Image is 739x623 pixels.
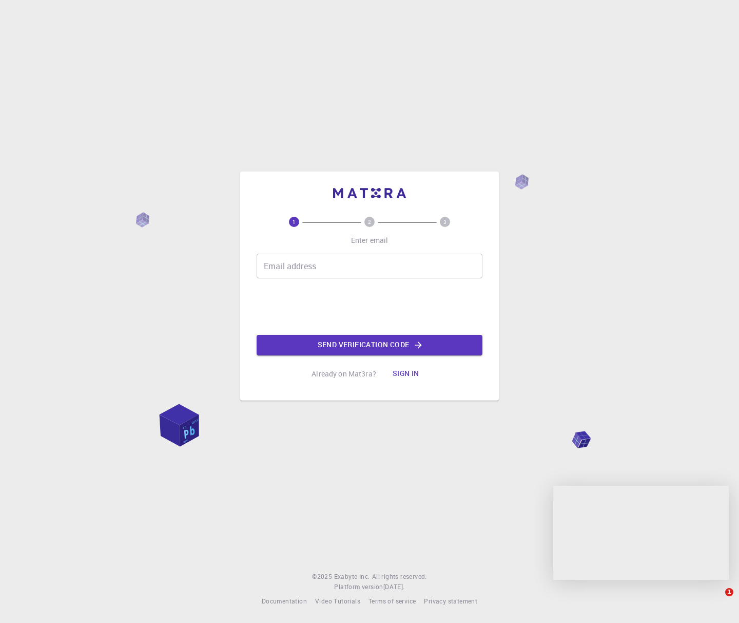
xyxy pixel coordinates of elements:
button: Sign in [384,364,427,384]
span: © 2025 [312,572,334,582]
a: Video Tutorials [315,596,360,607]
text: 1 [293,218,296,225]
iframe: Intercom live chat [704,588,729,613]
a: Terms of service [368,596,416,607]
a: Exabyte Inc. [334,572,370,582]
span: Exabyte Inc. [334,572,370,580]
p: Already on Mat3ra? [312,369,376,379]
span: [DATE] . [383,582,405,591]
iframe: reCAPTCHA [291,287,448,327]
a: Privacy statement [424,596,477,607]
iframe: Intercom live chat メッセージ [553,486,729,580]
a: [DATE]. [383,582,405,592]
span: Documentation [262,597,307,605]
span: Terms of service [368,597,416,605]
text: 2 [368,218,371,225]
span: Video Tutorials [315,597,360,605]
span: 1 [725,588,733,596]
span: Privacy statement [424,597,477,605]
button: Send verification code [257,335,482,355]
span: All rights reserved. [372,572,427,582]
text: 3 [443,218,446,225]
p: Enter email [351,235,388,246]
a: Documentation [262,596,307,607]
span: Platform version [334,582,383,592]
